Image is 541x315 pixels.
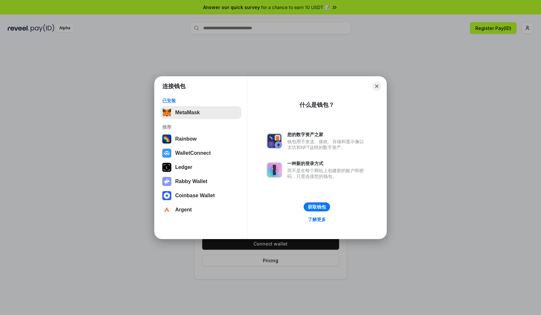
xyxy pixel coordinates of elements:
[162,82,185,90] h1: 连接钱包
[162,177,171,186] img: svg+xml,%3Csvg%20xmlns%3D%22http%3A%2F%2Fwww.w3.org%2F2000%2Fsvg%22%20fill%3D%22none%22%20viewBox...
[299,101,334,109] div: 什么是钱包？
[160,147,241,160] button: WalletConnect
[160,189,241,202] button: Coinbase Wallet
[372,82,381,91] button: Close
[162,108,171,117] img: svg+xml,%3Csvg%20fill%3D%22none%22%20height%3D%2233%22%20viewBox%3D%220%200%2035%2033%22%20width%...
[162,98,239,104] div: 已安装
[160,133,241,145] button: Rainbow
[175,193,215,199] div: Coinbase Wallet
[308,204,326,210] div: 获取钱包
[175,207,192,213] div: Argent
[304,215,330,224] a: 了解更多
[162,124,239,130] div: 推荐
[175,136,197,142] div: Rainbow
[308,217,326,222] div: 了解更多
[267,133,282,149] img: svg+xml,%3Csvg%20xmlns%3D%22http%3A%2F%2Fwww.w3.org%2F2000%2Fsvg%22%20fill%3D%22none%22%20viewBox...
[287,139,367,150] div: 钱包用于发送、接收、存储和显示像以太坊和NFT这样的数字资产。
[175,110,200,116] div: MetaMask
[175,164,192,170] div: Ledger
[162,149,171,158] img: svg+xml,%3Csvg%20width%3D%2228%22%20height%3D%2228%22%20viewBox%3D%220%200%2028%2028%22%20fill%3D...
[162,205,171,214] img: svg+xml,%3Csvg%20width%3D%2228%22%20height%3D%2228%22%20viewBox%3D%220%200%2028%2028%22%20fill%3D...
[160,161,241,174] button: Ledger
[162,163,171,172] img: svg+xml,%3Csvg%20xmlns%3D%22http%3A%2F%2Fwww.w3.org%2F2000%2Fsvg%22%20width%3D%2228%22%20height%3...
[160,203,241,216] button: Argent
[162,191,171,200] img: svg+xml,%3Csvg%20width%3D%2228%22%20height%3D%2228%22%20viewBox%3D%220%200%2028%2028%22%20fill%3D...
[304,202,330,211] button: 获取钱包
[175,150,211,156] div: WalletConnect
[175,179,207,184] div: Rabby Wallet
[162,134,171,144] img: svg+xml,%3Csvg%20width%3D%22120%22%20height%3D%22120%22%20viewBox%3D%220%200%20120%20120%22%20fil...
[287,168,367,179] div: 而不是在每个网站上创建新的账户和密码，只需连接您的钱包。
[287,132,367,137] div: 您的数字资产之家
[267,162,282,178] img: svg+xml,%3Csvg%20xmlns%3D%22http%3A%2F%2Fwww.w3.org%2F2000%2Fsvg%22%20fill%3D%22none%22%20viewBox...
[160,175,241,188] button: Rabby Wallet
[160,106,241,119] button: MetaMask
[287,161,367,166] div: 一种新的登录方式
